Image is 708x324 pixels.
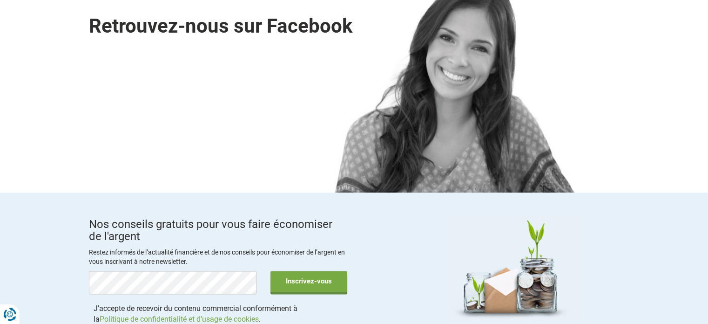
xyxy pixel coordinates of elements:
iframe: fb:page Facebook Social Plugin [89,51,322,111]
img: Newsletter image [443,216,583,321]
h3: Nos conseils gratuits pour vous faire économiser de l'argent [89,218,347,243]
h3: Retrouvez-nous sur Facebook [89,15,384,37]
input: Inscrivez-vous [270,271,347,292]
p: Restez informés de l’actualité financière et de nos conseils pour économiser de l’argent en vous ... [89,248,347,266]
a: Politique de confidentialité et d’usage de cookies [100,315,259,324]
